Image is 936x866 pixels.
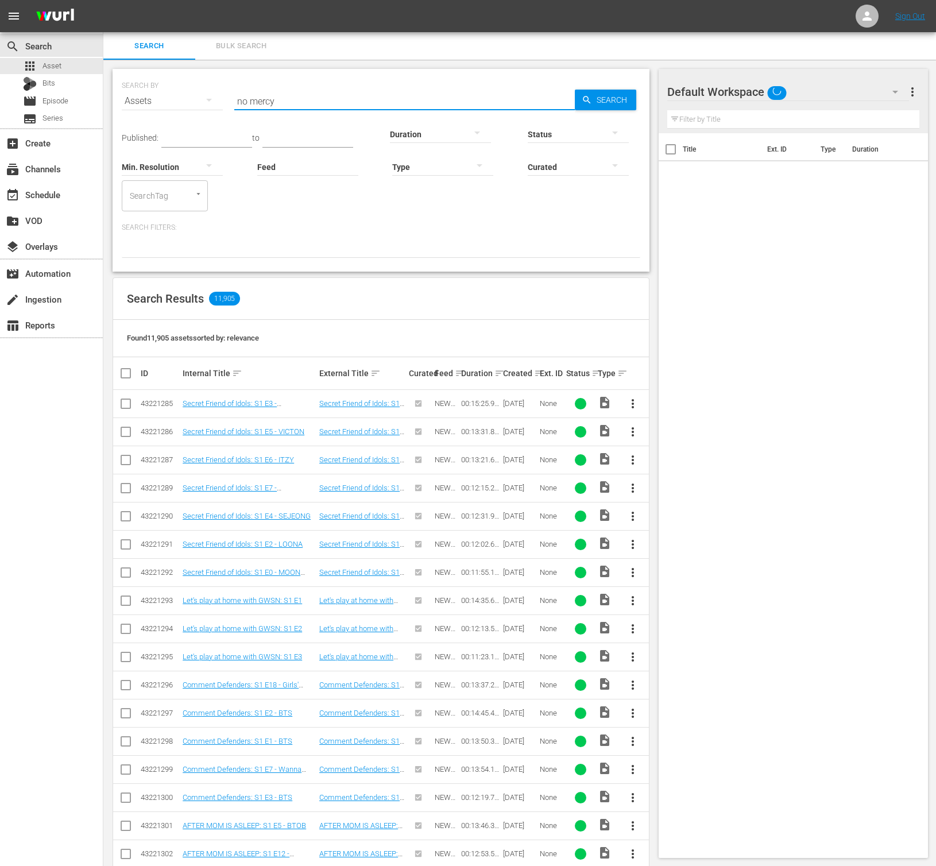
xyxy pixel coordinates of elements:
[619,502,647,530] button: more_vert
[23,112,37,126] span: Series
[435,568,457,663] span: NEW [DOMAIN_NAME]_Samsung TV Plus_Sep_2020_F01
[461,427,500,436] div: 00:13:31.863
[435,512,457,606] span: NEW [DOMAIN_NAME]_Samsung TV Plus_Sep_2020_F01
[534,368,544,378] span: sort
[503,568,536,577] div: [DATE]
[461,624,500,633] div: 00:12:13.565
[598,621,612,635] span: Video
[141,568,179,577] div: 43221292
[141,737,179,745] div: 43221298
[319,455,404,473] a: Secret Friend of Idols: S1 E6 - ITZY
[461,765,500,774] div: 00:13:54.177
[598,396,612,409] span: Video
[503,366,536,380] div: Created
[183,540,303,548] a: Secret Friend of Idols: S1 E2 - LOONA
[598,480,612,494] span: Video
[461,681,500,689] div: 00:13:37.204
[319,568,404,585] a: Secret Friend of Idols: S1 E0 - MOON BYUL
[127,292,204,306] span: Search Results
[122,85,223,117] div: Assets
[7,9,21,23] span: menu
[141,765,179,774] div: 43221299
[141,793,179,802] div: 43221300
[183,624,302,633] a: Let's play at home with GWSN: S1 E2
[183,765,306,782] a: Comment Defenders: S1 E7 - Wanna One
[494,368,505,378] span: sort
[6,40,20,53] span: Search
[814,133,845,165] th: Type
[319,596,398,613] a: Let's play at home with GWSN: S1 E1
[540,369,563,378] div: Ext. ID
[598,733,612,747] span: Video
[183,793,292,802] a: Comment Defenders: S1 E3 - BTS
[435,652,457,747] span: NEW [DOMAIN_NAME]_Samsung TV Plus_Sep_2020_F01
[141,399,179,408] div: 43221285
[141,681,179,689] div: 43221296
[435,737,457,832] span: NEW [DOMAIN_NAME]_Samsung TV Plus_Sep_2020_F01
[42,95,68,107] span: Episode
[626,650,640,664] span: more_vert
[252,133,260,142] span: to
[183,512,311,520] a: Secret Friend of Idols: S1 E4 - SEJEONG
[540,765,563,774] div: None
[435,455,457,550] span: NEW [DOMAIN_NAME]_Samsung TV Plus_Sep_2020_F01
[760,133,814,165] th: Ext. ID
[122,133,158,142] span: Published:
[435,427,457,522] span: NEW [DOMAIN_NAME]_Samsung TV Plus_Sep_2020_F01
[598,565,612,578] span: Video
[183,399,281,416] a: Secret Friend of Idols: S1 E3 - PENTAGON
[626,481,640,495] span: more_vert
[619,615,647,643] button: more_vert
[319,366,405,380] div: External Title
[683,133,760,165] th: Title
[626,706,640,720] span: more_vert
[232,368,242,378] span: sort
[626,453,640,467] span: more_vert
[626,594,640,608] span: more_vert
[141,821,179,830] div: 43221301
[435,366,458,380] div: Feed
[598,366,616,380] div: Type
[141,624,179,633] div: 43221294
[619,643,647,671] button: more_vert
[461,484,500,492] div: 00:12:15.260
[183,821,306,830] a: AFTER MOM IS ASLEEP: S1 E5 - BTOB
[598,536,612,550] span: Video
[503,709,536,717] div: [DATE]
[319,737,404,754] a: Comment Defenders: S1 E1 - BTS
[598,508,612,522] span: Video
[598,705,612,719] span: Video
[540,540,563,548] div: None
[183,737,292,745] a: Comment Defenders: S1 E1 - BTS
[619,418,647,446] button: more_vert
[540,652,563,661] div: None
[626,566,640,579] span: more_vert
[503,484,536,492] div: [DATE]
[906,78,919,106] button: more_vert
[6,293,20,307] span: Ingestion
[23,59,37,73] span: Asset
[141,709,179,717] div: 43221297
[6,188,20,202] span: Schedule
[540,568,563,577] div: None
[461,540,500,548] div: 00:12:02.652
[6,163,20,176] span: Channels
[626,763,640,776] span: more_vert
[461,709,500,717] div: 00:14:45.447
[598,818,612,832] span: Video
[626,734,640,748] span: more_vert
[461,652,500,661] div: 00:11:23.132
[461,821,500,830] div: 00:13:46.306
[503,399,536,408] div: [DATE]
[619,559,647,586] button: more_vert
[591,368,602,378] span: sort
[540,455,563,464] div: None
[202,40,280,53] span: Bulk Search
[409,369,432,378] div: Curated
[503,540,536,548] div: [DATE]
[461,455,500,464] div: 00:13:21.669
[319,821,403,838] a: AFTER MOM IS ASLEEP: S1 E5 - BTOB
[319,540,404,557] a: Secret Friend of Idols: S1 E2 - LOONA
[540,793,563,802] div: None
[461,512,500,520] div: 00:12:31.956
